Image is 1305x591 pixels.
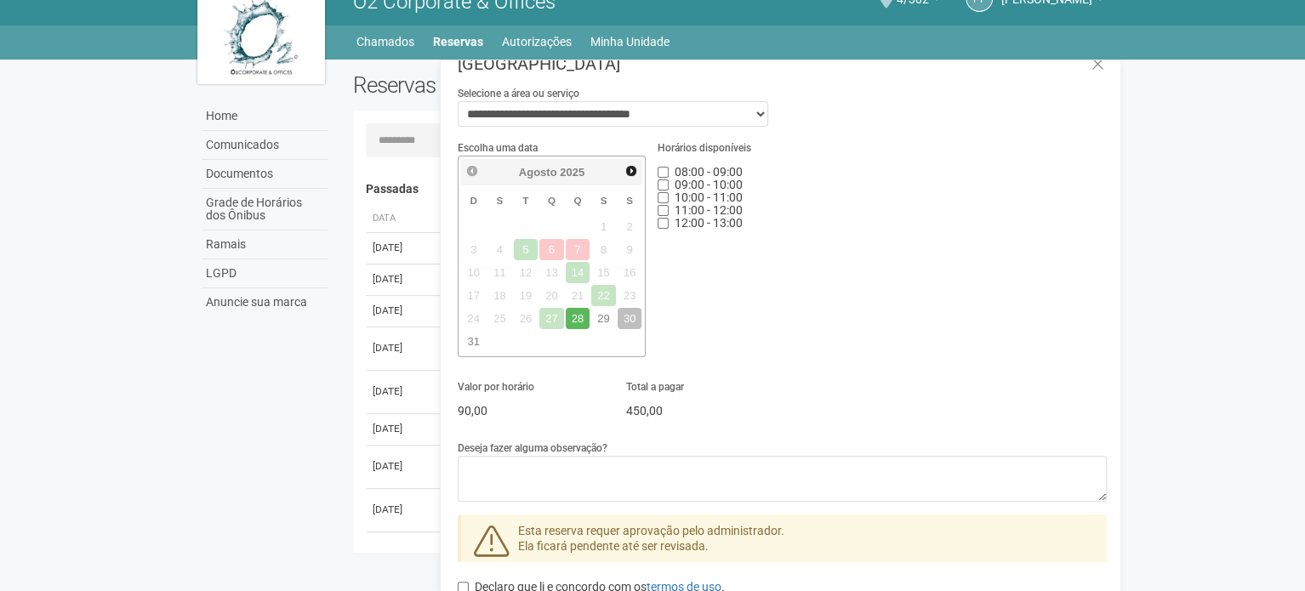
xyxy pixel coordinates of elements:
span: 10 [462,262,487,283]
span: 2025 [560,166,584,179]
td: Sala de Reunião Interna 1 Bloco 4 (até 30 pessoas) [434,327,925,370]
span: Anterior [465,164,479,178]
span: 13 [539,262,564,283]
label: Escolha uma data [458,140,538,156]
td: Sala de Reunião Interna 1 Bloco 4 (até 30 pessoas) [434,232,925,264]
span: Domingo [470,195,477,206]
span: 16 [618,262,642,283]
span: Quinta [573,195,581,206]
input: 12:00 - 13:00 [658,218,669,229]
span: 18 [487,285,512,306]
a: Documentos [202,160,328,189]
p: 90,00 [458,403,601,418]
h4: Passadas [366,183,1095,196]
a: LGPD [202,259,328,288]
td: [DATE] [366,413,434,445]
a: Autorizações [502,30,572,54]
input: 10:00 - 11:00 [658,192,669,203]
td: Sala de Reunião Interna 1 Bloco 2 (até 30 pessoas) [434,488,925,531]
input: 08:00 - 09:00 [658,167,669,178]
span: 1 [591,216,616,237]
label: Selecione a área ou serviço [458,86,579,101]
span: Horário indisponível [675,165,743,179]
td: [DATE] [366,232,434,264]
label: Horários disponíveis [658,140,751,156]
span: Horário indisponível [675,216,743,230]
td: [DATE] [366,445,434,488]
span: 9 [618,239,642,260]
span: 21 [566,285,590,306]
td: [DATE] [366,488,434,531]
span: 26 [514,308,539,329]
span: 7 [566,239,590,260]
h3: [GEOGRAPHIC_DATA] [458,55,1107,72]
span: 4 [487,239,512,260]
td: Sala de Reunião Interna 1 Bloco 4 (até 30 pessoas) [434,445,925,488]
a: Grade de Horários dos Ônibus [202,189,328,230]
span: 27 [539,308,564,329]
input: 09:00 - 10:00 [658,179,669,190]
td: [DATE] [366,370,434,413]
span: 23 [618,285,642,306]
td: Sala de Reunião Interna 1 Bloco 4 (até 30 pessoas) [434,413,925,445]
span: 2 [618,216,642,237]
span: 11 [487,262,512,283]
td: [DATE] [366,264,434,295]
a: Minha Unidade [590,30,670,54]
span: 17 [462,285,487,306]
span: Próximo [624,164,638,178]
a: Ramais [202,230,328,259]
td: Sala de Reunião Interna 1 Bloco 2 (até 30 pessoas) [434,264,925,295]
label: Valor por horário [458,379,534,395]
input: 11:00 - 12:00 [658,205,669,216]
p: 450,00 [626,403,769,418]
a: 30 [618,308,642,329]
span: 15 [591,262,616,283]
div: Esta reserva requer aprovação pelo administrador. Ela ficará pendente até ser revisada. [458,514,1107,562]
span: Sábado [626,195,633,206]
td: Sala de Reunião Interna 1 Bloco 4 (até 30 pessoas) [434,295,925,327]
label: Deseja fazer alguma observação? [458,440,607,456]
a: Chamados [356,30,414,54]
label: Total a pagar [626,379,684,395]
span: Horário indisponível [675,203,743,217]
td: Sala de Reunião Interna 1 Bloco 4 (até 30 pessoas) [434,370,925,413]
a: Anuncie sua marca [202,288,328,316]
td: Sala de Reunião Interna 1 Bloco 4 (até 30 pessoas) [434,531,925,575]
span: Quarta [548,195,556,206]
span: Horário indisponível [675,190,743,204]
td: [DATE] [366,531,434,575]
span: 5 [514,239,539,260]
span: 20 [539,285,564,306]
a: 28 [566,308,590,329]
span: 24 [462,308,487,329]
a: 31 [462,331,487,352]
th: Área ou Serviço [434,205,925,233]
a: Home [202,102,328,131]
span: 12 [514,262,539,283]
a: Comunicados [202,131,328,160]
td: [DATE] [366,295,434,327]
span: 19 [514,285,539,306]
span: Agosto [519,166,557,179]
span: Horário indisponível [675,178,743,191]
h2: Reservas [353,72,717,98]
span: 22 [591,285,616,306]
span: 3 [462,239,487,260]
td: [DATE] [366,327,434,370]
span: 25 [487,308,512,329]
a: Reservas [433,30,483,54]
span: Segunda [496,195,503,206]
a: Próximo [621,161,641,180]
span: 14 [566,262,590,283]
a: Anterior [463,161,482,180]
span: Terça [522,195,528,206]
span: Sexta [601,195,607,206]
span: 6 [539,239,564,260]
span: 8 [591,239,616,260]
th: Data [366,205,434,233]
a: 29 [591,308,616,329]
